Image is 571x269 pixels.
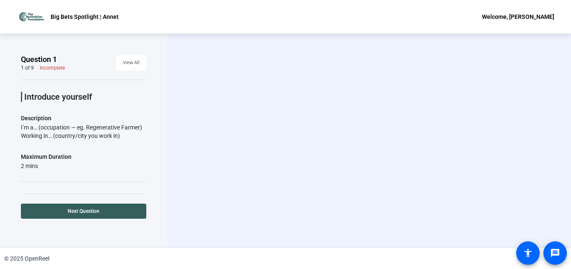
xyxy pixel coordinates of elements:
p: Introduce yourself [24,92,146,102]
span: Question 1 [21,54,57,65]
button: View All [116,55,146,70]
div: I’m a… (occupation — eg. Regenerative Farmer) Working in… (country/city you work in) [21,123,146,140]
div: Maximum Duration [21,152,71,162]
img: OpenReel logo [17,8,46,25]
span: View All [123,57,140,69]
span: Next Question [68,208,99,214]
p: Big Bets Spotlight | Annet [51,12,119,22]
div: © 2025 OpenReel [4,254,49,263]
div: 1 of 9 [21,65,34,71]
div: 2 mins [21,162,71,170]
div: Welcome, [PERSON_NAME] [482,12,554,22]
mat-icon: accessibility [523,248,533,258]
div: Incomplete [40,65,65,71]
button: Next Question [21,204,146,219]
p: Description [21,113,146,123]
mat-icon: message [550,248,560,258]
